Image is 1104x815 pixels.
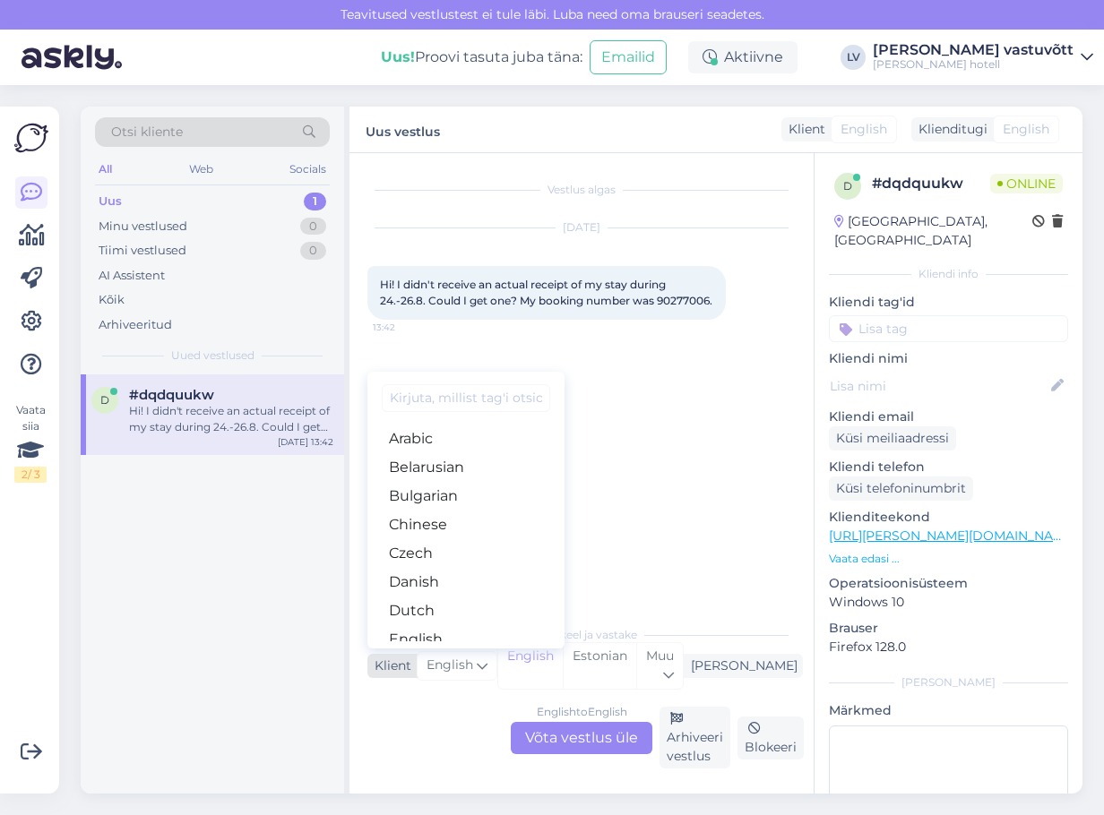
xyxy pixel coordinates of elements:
[872,173,990,194] div: # dqdquukw
[829,593,1068,612] p: Windows 10
[834,212,1032,250] div: [GEOGRAPHIC_DATA], [GEOGRAPHIC_DATA]
[829,574,1068,593] p: Operatsioonisüsteem
[367,482,565,510] a: Bulgarian
[367,182,796,198] div: Vestlus algas
[367,510,565,539] a: Chinese
[498,643,563,689] div: English
[300,242,326,260] div: 0
[14,402,47,483] div: Vaata siia
[829,407,1068,426] p: Kliendi email
[688,41,798,73] div: Aktiivne
[841,120,887,139] span: English
[646,648,674,664] span: Muu
[829,638,1068,656] p: Firefox 128.0
[286,158,330,181] div: Socials
[829,315,1068,342] input: Lisa tag
[381,47,582,68] div: Proovi tasuta juba täna:
[366,117,440,142] label: Uus vestlus
[99,242,186,260] div: Tiimi vestlused
[873,43,1093,72] a: [PERSON_NAME] vastuvõtt[PERSON_NAME] hotell
[14,121,48,155] img: Askly Logo
[367,425,565,453] a: Arabic
[99,291,125,309] div: Kõik
[829,551,1068,567] p: Vaata edasi ...
[829,476,973,501] div: Küsi telefoninumbrit
[382,384,550,412] input: Kirjuta, millist tag'i otsid
[129,403,333,435] div: Hi! I didn't receive an actual receipt of my stay during 24.-26.8. Could I get one? My booking nu...
[829,293,1068,312] p: Kliendi tag'id
[660,707,730,768] div: Arhiveeri vestlus
[304,193,326,210] div: 1
[873,43,1074,57] div: [PERSON_NAME] vastuvõtt
[829,674,1068,691] div: [PERSON_NAME]
[367,625,565,654] a: English
[95,158,116,181] div: All
[278,435,333,449] div: [DATE] 13:42
[829,619,1068,638] p: Brauser
[373,321,440,334] span: 13:42
[537,704,627,720] div: English to English
[99,267,165,285] div: AI Assistent
[381,48,415,65] b: Uus!
[99,193,122,210] div: Uus
[590,40,667,74] button: Emailid
[511,722,652,754] div: Võta vestlus üle
[427,656,473,675] span: English
[829,528,1076,544] a: [URL][PERSON_NAME][DOMAIN_NAME]
[380,278,712,307] span: Hi! I didn't receive an actual receipt of my stay during 24.-26.8. Could I get one? My booking nu...
[100,393,109,407] span: d
[781,120,825,139] div: Klient
[367,627,796,643] div: Valige keel ja vastake
[684,656,798,675] div: [PERSON_NAME]
[911,120,988,139] div: Klienditugi
[829,349,1068,368] p: Kliendi nimi
[829,508,1068,527] p: Klienditeekond
[367,453,565,482] a: Belarusian
[829,426,956,450] div: Küsi meiliaadressi
[829,266,1068,282] div: Kliendi info
[843,179,852,193] span: d
[830,376,1048,396] input: Lisa nimi
[1003,120,1049,139] span: English
[873,57,1074,72] div: [PERSON_NAME] hotell
[185,158,217,181] div: Web
[99,316,172,334] div: Arhiveeritud
[300,218,326,236] div: 0
[367,656,411,675] div: Klient
[367,596,565,625] a: Dutch
[14,467,47,483] div: 2 / 3
[99,218,187,236] div: Minu vestlused
[367,568,565,596] a: Danish
[990,174,1063,193] span: Online
[111,123,183,142] span: Otsi kliente
[367,539,565,568] a: Czech
[829,458,1068,476] p: Kliendi telefon
[737,716,804,759] div: Blokeeri
[129,387,214,403] span: #dqdquukw
[367,219,796,236] div: [DATE]
[829,701,1068,720] p: Märkmed
[563,643,636,689] div: Estonian
[841,45,866,70] div: LV
[171,347,254,364] span: Uued vestlused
